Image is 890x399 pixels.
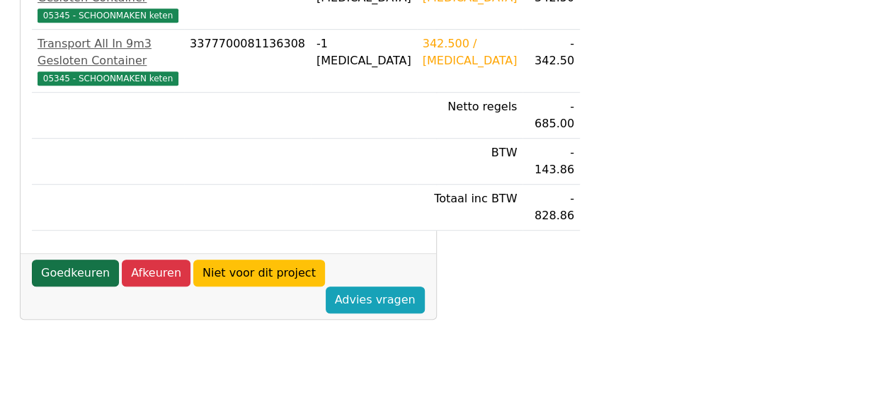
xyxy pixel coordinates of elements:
[417,93,523,139] td: Netto regels
[417,185,523,231] td: Totaal inc BTW
[38,8,178,23] span: 05345 - SCHOONMAKEN keten
[193,260,325,287] a: Niet voor dit project
[523,185,580,231] td: - 828.86
[38,35,178,69] div: Transport All In 9m3 Gesloten Container
[122,260,190,287] a: Afkeuren
[32,260,119,287] a: Goedkeuren
[423,35,518,69] div: 342.500 / [MEDICAL_DATA]
[38,71,178,86] span: 05345 - SCHOONMAKEN keten
[523,30,580,93] td: - 342.50
[316,35,411,69] div: -1 [MEDICAL_DATA]
[417,139,523,185] td: BTW
[523,139,580,185] td: - 143.86
[523,93,580,139] td: - 685.00
[38,35,178,86] a: Transport All In 9m3 Gesloten Container05345 - SCHOONMAKEN keten
[326,287,425,313] a: Advies vragen
[184,30,311,93] td: 3377700081136308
